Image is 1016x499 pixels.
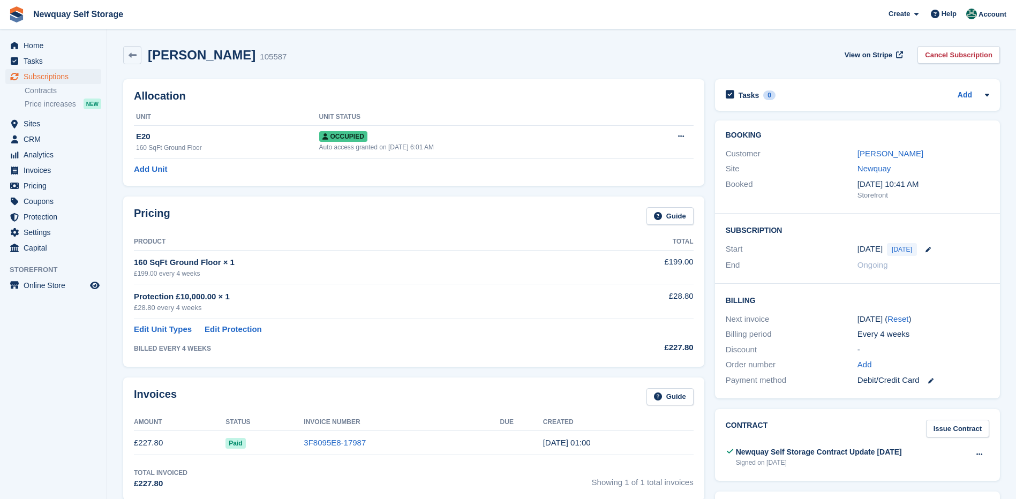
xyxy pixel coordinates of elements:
[10,264,107,275] span: Storefront
[134,303,590,313] div: £28.80 every 4 weeks
[29,5,127,23] a: Newquay Self Storage
[726,131,989,140] h2: Booking
[840,46,905,64] a: View on Stripe
[942,9,957,19] span: Help
[646,388,694,406] a: Guide
[726,259,857,271] div: End
[24,209,88,224] span: Protection
[134,323,192,336] a: Edit Unit Types
[319,142,633,152] div: Auto access granted on [DATE] 6:01 AM
[5,132,101,147] a: menu
[134,269,590,278] div: £199.00 every 4 weeks
[319,109,633,126] th: Unit Status
[134,256,590,269] div: 160 SqFt Ground Floor × 1
[543,438,591,447] time: 2025-09-03 00:00:31 UTC
[134,431,225,455] td: £227.80
[134,163,167,176] a: Add Unit
[726,344,857,356] div: Discount
[889,9,910,19] span: Create
[857,149,923,158] a: [PERSON_NAME]
[857,178,989,191] div: [DATE] 10:41 AM
[134,388,177,406] h2: Invoices
[304,438,366,447] a: 3F8095E8-17987
[726,243,857,256] div: Start
[24,163,88,178] span: Invoices
[590,250,693,284] td: £199.00
[24,69,88,84] span: Subscriptions
[5,209,101,224] a: menu
[134,344,590,353] div: BILLED EVERY 4 WEEKS
[926,420,989,437] a: Issue Contract
[726,224,989,235] h2: Subscription
[726,294,989,305] h2: Billing
[845,50,892,61] span: View on Stripe
[543,414,694,431] th: Created
[966,9,977,19] img: JON
[726,148,857,160] div: Customer
[590,233,693,251] th: Total
[5,278,101,293] a: menu
[24,38,88,53] span: Home
[5,69,101,84] a: menu
[592,468,694,490] span: Showing 1 of 1 total invoices
[134,414,225,431] th: Amount
[88,279,101,292] a: Preview store
[857,359,872,371] a: Add
[24,132,88,147] span: CRM
[726,178,857,201] div: Booked
[25,98,101,110] a: Price increases NEW
[726,328,857,341] div: Billing period
[726,420,768,437] h2: Contract
[24,194,88,209] span: Coupons
[134,109,319,126] th: Unit
[500,414,543,431] th: Due
[5,225,101,240] a: menu
[25,86,101,96] a: Contracts
[304,414,500,431] th: Invoice Number
[857,328,989,341] div: Every 4 weeks
[225,438,245,449] span: Paid
[205,323,262,336] a: Edit Protection
[958,89,972,102] a: Add
[134,291,590,303] div: Protection £10,000.00 × 1
[857,313,989,326] div: [DATE] ( )
[590,284,693,319] td: £28.80
[134,478,187,490] div: £227.80
[5,194,101,209] a: menu
[9,6,25,22] img: stora-icon-8386f47178a22dfd0bd8f6a31ec36ba5ce8667c1dd55bd0f319d3a0aa187defe.svg
[225,414,304,431] th: Status
[726,374,857,387] div: Payment method
[857,260,888,269] span: Ongoing
[136,143,319,153] div: 160 SqFt Ground Floor
[857,243,883,255] time: 2025-09-03 00:00:00 UTC
[979,9,1006,20] span: Account
[763,90,776,100] div: 0
[857,344,989,356] div: -
[726,359,857,371] div: Order number
[24,225,88,240] span: Settings
[260,51,287,63] div: 105587
[646,207,694,225] a: Guide
[5,54,101,69] a: menu
[5,38,101,53] a: menu
[5,178,101,193] a: menu
[84,99,101,109] div: NEW
[24,54,88,69] span: Tasks
[726,313,857,326] div: Next invoice
[24,116,88,131] span: Sites
[134,90,694,102] h2: Allocation
[5,163,101,178] a: menu
[917,46,1000,64] a: Cancel Subscription
[739,90,759,100] h2: Tasks
[148,48,255,62] h2: [PERSON_NAME]
[736,447,902,458] div: Newquay Self Storage Contract Update [DATE]
[24,178,88,193] span: Pricing
[24,240,88,255] span: Capital
[24,278,88,293] span: Online Store
[319,131,367,142] span: Occupied
[726,163,857,175] div: Site
[857,374,989,387] div: Debit/Credit Card
[136,131,319,143] div: E20
[5,116,101,131] a: menu
[857,164,891,173] a: Newquay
